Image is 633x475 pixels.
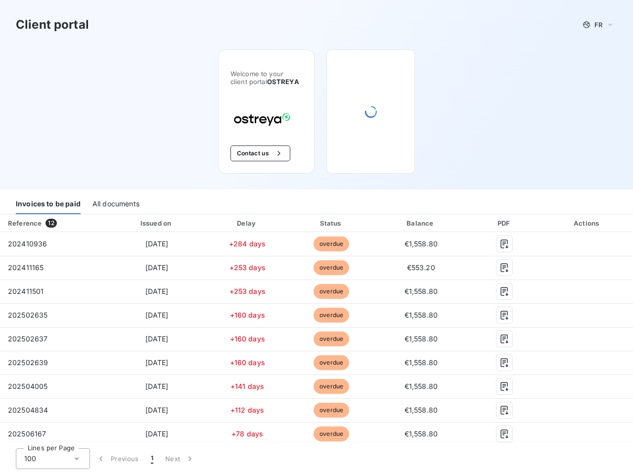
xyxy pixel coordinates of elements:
[145,263,169,272] span: [DATE]
[8,406,48,414] span: 202504834
[45,219,56,228] span: 12
[267,78,299,86] span: OSTREYA
[407,263,435,272] span: €553.20
[145,358,169,367] span: [DATE]
[405,382,438,390] span: €1,558.80
[314,260,349,275] span: overdue
[405,311,438,319] span: €1,558.80
[145,287,169,295] span: [DATE]
[230,334,265,343] span: +160 days
[90,448,145,469] button: Previous
[8,382,47,390] span: 202504005
[229,263,266,272] span: +253 days
[376,218,466,228] div: Balance
[208,218,286,228] div: Delay
[230,358,265,367] span: +160 days
[314,379,349,394] span: overdue
[314,332,349,346] span: overdue
[145,239,169,248] span: [DATE]
[230,70,302,86] span: Welcome to your client portal
[230,406,264,414] span: +112 days
[145,448,159,469] button: 1
[594,21,602,29] span: FR
[543,218,631,228] div: Actions
[16,16,89,34] h3: Client portal
[405,287,438,295] span: €1,558.80
[145,406,169,414] span: [DATE]
[8,358,48,367] span: 202502639
[8,219,42,227] div: Reference
[230,311,265,319] span: +160 days
[229,239,266,248] span: +284 days
[16,193,81,214] div: Invoices to be paid
[8,263,44,272] span: 202411165
[290,218,372,228] div: Status
[230,109,294,130] img: Company logo
[470,218,540,228] div: PDF
[314,308,349,323] span: overdue
[314,427,349,441] span: overdue
[8,311,47,319] span: 202502635
[8,239,47,248] span: 202410936
[8,334,47,343] span: 202502637
[314,403,349,418] span: overdue
[92,193,139,214] div: All documents
[230,145,290,161] button: Contact us
[8,287,44,295] span: 202411501
[405,358,438,367] span: €1,558.80
[314,284,349,299] span: overdue
[230,382,264,390] span: +141 days
[145,382,169,390] span: [DATE]
[229,287,266,295] span: +253 days
[145,334,169,343] span: [DATE]
[405,239,438,248] span: €1,558.80
[231,429,263,438] span: +78 days
[405,334,438,343] span: €1,558.80
[314,237,349,251] span: overdue
[24,454,36,464] span: 100
[109,218,204,228] div: Issued on
[314,355,349,370] span: overdue
[151,454,153,464] span: 1
[145,429,169,438] span: [DATE]
[145,311,169,319] span: [DATE]
[405,406,438,414] span: €1,558.80
[8,429,46,438] span: 202506167
[159,448,201,469] button: Next
[405,429,438,438] span: €1,558.80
